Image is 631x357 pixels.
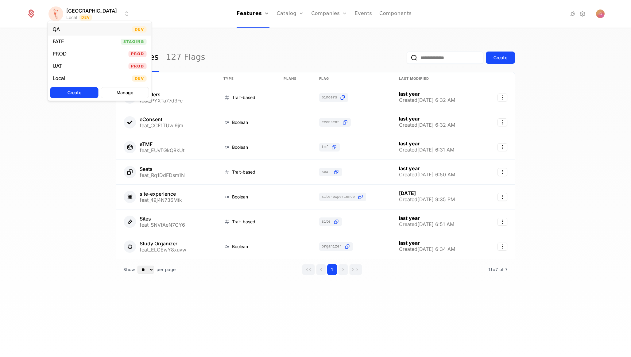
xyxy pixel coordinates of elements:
[497,94,507,102] button: Select action
[53,52,67,56] div: PROD
[53,64,62,69] div: UAT
[497,218,507,226] button: Select action
[129,63,147,69] span: Prod
[497,118,507,126] button: Select action
[497,143,507,151] button: Select action
[48,21,152,101] div: Select environment
[129,51,147,57] span: Prod
[497,193,507,201] button: Select action
[50,87,99,98] button: Create
[101,87,149,98] button: Manage
[53,27,60,32] div: QA
[132,75,146,82] span: Dev
[132,26,146,33] span: Dev
[53,76,65,81] div: Local
[53,39,64,44] div: FATE
[497,168,507,176] button: Select action
[497,243,507,251] button: Select action
[121,39,147,45] span: Staging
